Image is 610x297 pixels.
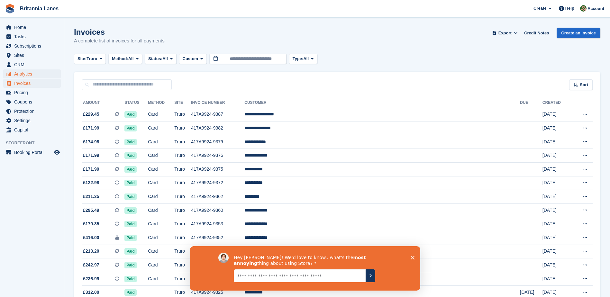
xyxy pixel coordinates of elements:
span: Paid [124,262,136,268]
td: 417A9924-9375 [191,163,244,176]
a: Credit Notes [522,28,551,38]
td: [DATE] [542,108,571,122]
td: Truro [174,245,191,258]
td: Card [148,122,174,135]
span: Sites [14,51,53,60]
td: 417A9924-9387 [191,108,244,122]
th: Method [148,98,174,108]
span: Booking Portal [14,148,53,157]
td: Card [148,272,174,286]
a: menu [3,116,61,125]
span: Paid [124,166,136,173]
td: [DATE] [542,135,571,149]
td: 417A9924-9351 [191,245,244,258]
a: menu [3,79,61,88]
td: Card [148,231,174,245]
td: Card [148,149,174,163]
span: £171.99 [83,166,99,173]
td: [DATE] [542,190,571,204]
span: Site: [77,56,86,62]
td: [DATE] [542,217,571,231]
td: 417A9924-9353 [191,217,244,231]
span: All [303,56,309,62]
td: Truro [174,231,191,245]
a: Create an Invoice [557,28,600,38]
h1: Invoices [74,28,165,36]
span: Invoices [14,79,53,88]
th: Due [520,98,542,108]
td: 417A9924-9362 [191,190,244,204]
td: 417A9924-9376 [191,149,244,163]
span: Capital [14,125,53,134]
span: Paid [124,289,136,296]
td: [DATE] [542,176,571,190]
span: Paid [124,125,136,131]
span: Storefront [6,140,64,146]
th: Created [542,98,571,108]
span: Analytics [14,69,53,78]
td: Truro [174,176,191,190]
span: £295.49 [83,207,99,214]
span: Account [587,5,604,12]
a: menu [3,41,61,50]
td: [DATE] [542,122,571,135]
button: Site: Truro [74,54,106,64]
a: menu [3,23,61,32]
a: menu [3,88,61,97]
td: Truro [174,258,191,272]
span: Subscriptions [14,41,53,50]
span: £312.00 [83,289,99,296]
span: Paid [124,248,136,255]
span: Paid [124,194,136,200]
td: Truro [174,163,191,176]
a: menu [3,97,61,106]
td: Truro [174,108,191,122]
span: Paid [124,221,136,227]
span: Sort [580,82,588,88]
button: Type: All [289,54,317,64]
span: £179.35 [83,221,99,227]
th: Customer [244,98,520,108]
td: Truro [174,135,191,149]
span: £213.20 [83,248,99,255]
th: Amount [82,98,124,108]
td: Card [148,190,174,204]
td: Truro [174,122,191,135]
span: Type: [293,56,304,62]
button: Export [491,28,519,38]
span: Create [533,5,546,12]
td: Card [148,135,174,149]
span: Help [565,5,574,12]
span: All [162,56,168,62]
a: menu [3,125,61,134]
span: Paid [124,276,136,282]
a: Preview store [53,148,61,156]
span: £229.45 [83,111,99,118]
span: £171.99 [83,152,99,159]
td: Truro [174,190,191,204]
a: Britannia Lanes [17,3,61,14]
img: Sam Wooldridge [580,5,587,12]
span: Method: [112,56,128,62]
span: Paid [124,207,136,214]
td: [DATE] [542,258,571,272]
td: [DATE] [542,231,571,245]
td: Card [148,176,174,190]
td: 417A9924-9379 [191,135,244,149]
td: [DATE] [542,272,571,286]
td: 417A9924-9360 [191,203,244,217]
span: Home [14,23,53,32]
td: Truro [174,272,191,286]
td: [DATE] [542,149,571,163]
a: menu [3,51,61,60]
span: Paid [124,180,136,186]
span: Export [498,30,512,36]
span: Paid [124,139,136,145]
span: Protection [14,107,53,116]
td: Card [148,203,174,217]
iframe: Survey by David from Stora [190,246,420,291]
td: 417A9924-9382 [191,122,244,135]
